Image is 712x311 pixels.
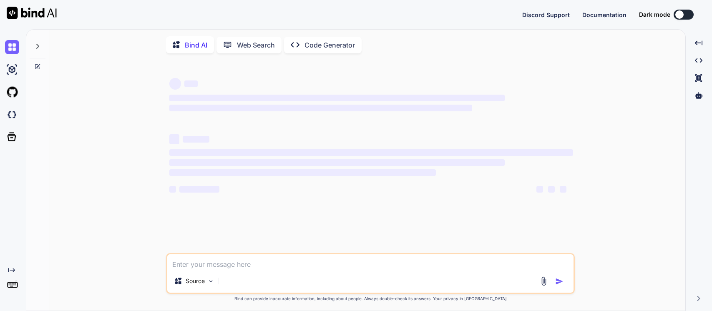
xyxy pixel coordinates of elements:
[169,149,573,156] span: ‌
[522,10,570,19] button: Discord Support
[639,10,670,19] span: Dark mode
[169,186,176,193] span: ‌
[5,63,19,77] img: ai-studio
[169,105,472,111] span: ‌
[5,40,19,54] img: chat
[169,159,504,166] span: ‌
[186,277,205,285] p: Source
[536,186,543,193] span: ‌
[560,186,566,193] span: ‌
[169,134,179,144] span: ‌
[169,169,436,176] span: ‌
[166,296,575,302] p: Bind can provide inaccurate information, including about people. Always double-check its answers....
[555,277,564,286] img: icon
[179,186,219,193] span: ‌
[582,11,626,18] span: Documentation
[184,80,198,87] span: ‌
[207,278,214,285] img: Pick Models
[5,108,19,122] img: darkCloudIdeIcon
[185,40,207,50] p: Bind AI
[7,7,57,19] img: Bind AI
[582,10,626,19] button: Documentation
[169,78,181,90] span: ‌
[548,186,555,193] span: ‌
[5,85,19,99] img: githubLight
[522,11,570,18] span: Discord Support
[169,95,504,101] span: ‌
[539,276,548,286] img: attachment
[237,40,275,50] p: Web Search
[304,40,355,50] p: Code Generator
[183,136,209,143] span: ‌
